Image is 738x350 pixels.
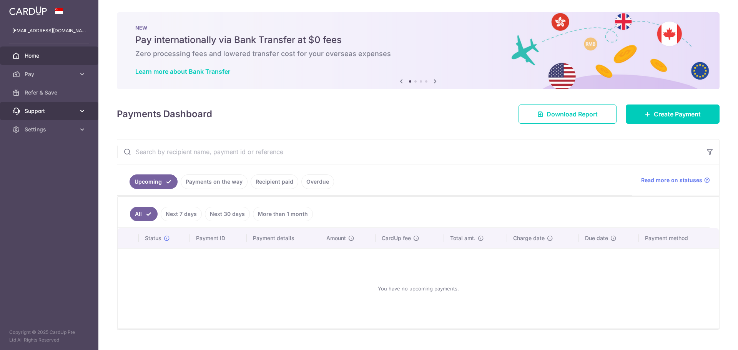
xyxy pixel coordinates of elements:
[135,25,701,31] p: NEW
[135,68,230,75] a: Learn more about Bank Transfer
[130,207,158,221] a: All
[547,109,598,119] span: Download Report
[326,234,346,242] span: Amount
[639,228,719,248] th: Payment method
[9,6,47,15] img: CardUp
[25,126,75,133] span: Settings
[190,228,247,248] th: Payment ID
[450,234,475,242] span: Total amt.
[626,105,720,124] a: Create Payment
[513,234,545,242] span: Charge date
[253,207,313,221] a: More than 1 month
[205,207,250,221] a: Next 30 days
[181,174,248,189] a: Payments on the way
[117,107,212,121] h4: Payments Dashboard
[25,52,75,60] span: Home
[654,109,701,119] span: Create Payment
[247,228,321,248] th: Payment details
[135,49,701,58] h6: Zero processing fees and lowered transfer cost for your overseas expenses
[117,139,701,164] input: Search by recipient name, payment id or reference
[127,255,710,322] div: You have no upcoming payments.
[25,107,75,115] span: Support
[25,89,75,96] span: Refer & Save
[135,34,701,46] h5: Pay internationally via Bank Transfer at $0 fees
[25,70,75,78] span: Pay
[145,234,161,242] span: Status
[130,174,178,189] a: Upcoming
[161,207,202,221] a: Next 7 days
[117,12,720,89] img: Bank transfer banner
[301,174,334,189] a: Overdue
[251,174,298,189] a: Recipient paid
[12,27,86,35] p: [EMAIL_ADDRESS][DOMAIN_NAME]
[382,234,411,242] span: CardUp fee
[641,176,702,184] span: Read more on statuses
[519,105,617,124] a: Download Report
[641,176,710,184] a: Read more on statuses
[585,234,608,242] span: Due date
